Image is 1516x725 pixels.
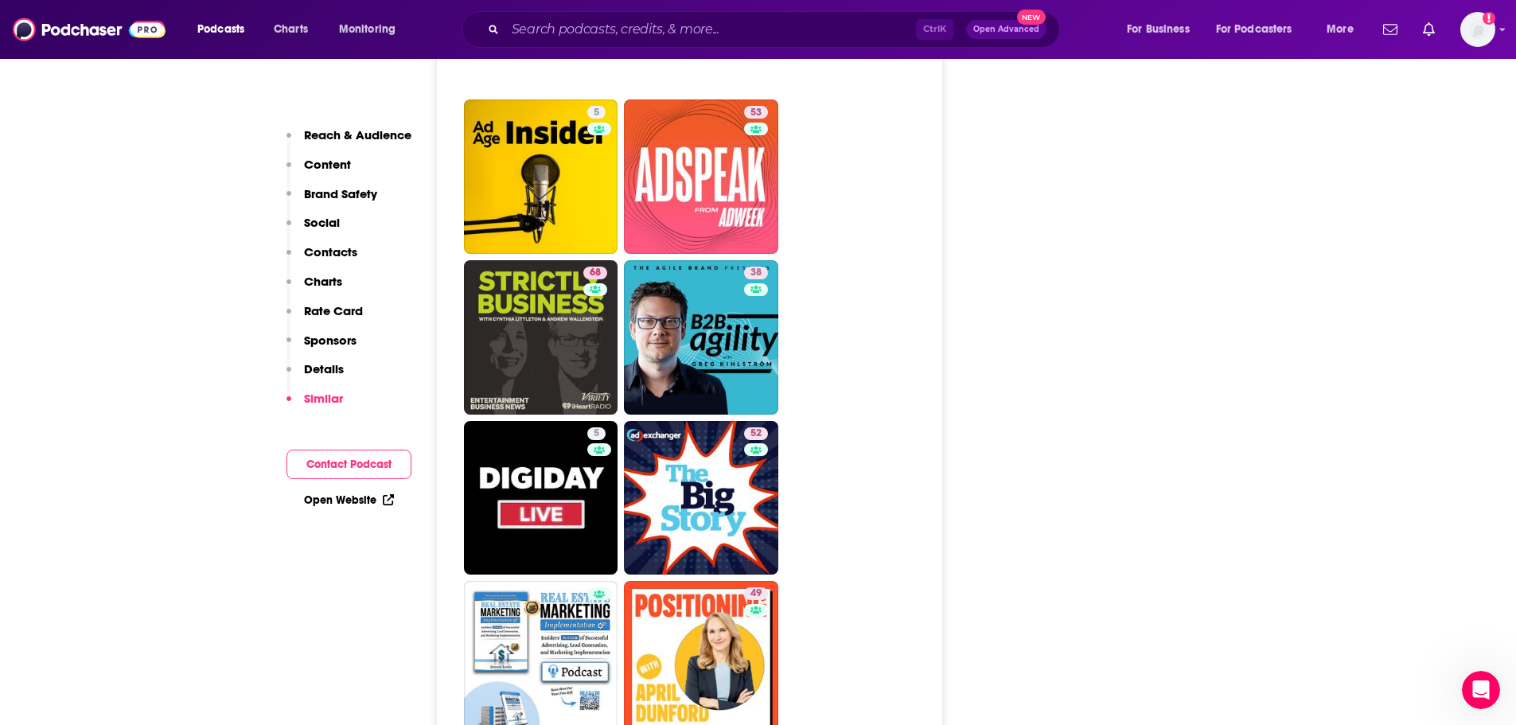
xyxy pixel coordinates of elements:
[1460,12,1495,47] button: Show profile menu
[587,106,606,119] a: 5
[197,18,244,41] span: Podcasts
[1127,18,1190,41] span: For Business
[1462,671,1500,709] iframe: Intercom live chat
[263,17,318,42] a: Charts
[286,186,377,216] button: Brand Safety
[744,267,768,279] a: 38
[286,333,357,362] button: Sponsors
[973,25,1039,33] span: Open Advanced
[594,426,599,442] span: 5
[274,18,308,41] span: Charts
[286,127,411,157] button: Reach & Audience
[590,265,601,281] span: 68
[1017,10,1046,25] span: New
[750,265,762,281] span: 38
[505,17,916,42] input: Search podcasts, credits, & more...
[286,244,357,274] button: Contacts
[624,99,778,254] a: 53
[750,105,762,121] span: 53
[304,186,377,201] p: Brand Safety
[583,267,607,279] a: 68
[464,421,618,575] a: 5
[339,18,396,41] span: Monitoring
[744,427,768,440] a: 52
[286,450,411,479] button: Contact Podcast
[304,215,340,230] p: Social
[1216,18,1292,41] span: For Podcasters
[624,421,778,575] a: 52
[750,426,762,442] span: 52
[186,17,265,42] button: open menu
[304,361,344,376] p: Details
[744,587,768,600] a: 49
[1460,12,1495,47] span: Logged in as amaliyaa
[624,260,778,415] a: 38
[1417,16,1441,43] a: Show notifications dropdown
[286,361,344,391] button: Details
[304,157,351,172] p: Content
[286,157,351,186] button: Content
[304,303,363,318] p: Rate Card
[13,14,166,45] img: Podchaser - Follow, Share and Rate Podcasts
[328,17,416,42] button: open menu
[286,274,342,303] button: Charts
[304,333,357,348] p: Sponsors
[1315,17,1374,42] button: open menu
[1483,12,1495,25] svg: Add a profile image
[477,11,1075,48] div: Search podcasts, credits, & more...
[966,20,1046,39] button: Open AdvancedNew
[1116,17,1210,42] button: open menu
[916,19,953,40] span: Ctrl K
[304,493,394,507] a: Open Website
[744,106,768,119] a: 53
[750,586,762,602] span: 49
[594,105,599,121] span: 5
[286,215,340,244] button: Social
[304,274,342,289] p: Charts
[464,99,618,254] a: 5
[286,303,363,333] button: Rate Card
[587,427,606,440] a: 5
[1206,17,1315,42] button: open menu
[464,260,618,415] a: 68
[1377,16,1404,43] a: Show notifications dropdown
[304,391,343,406] p: Similar
[1327,18,1354,41] span: More
[1460,12,1495,47] img: User Profile
[286,391,343,420] button: Similar
[304,127,411,142] p: Reach & Audience
[304,244,357,259] p: Contacts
